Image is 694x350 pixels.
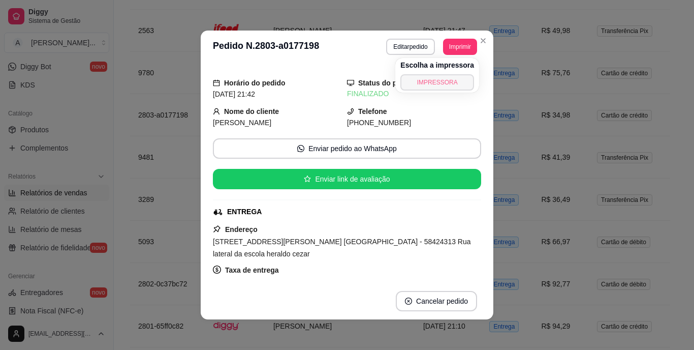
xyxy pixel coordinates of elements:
[358,107,387,115] strong: Telefone
[213,278,238,286] span: R$ 5,99
[213,169,481,189] button: starEnviar link de avaliação
[358,79,416,87] strong: Status do pedido
[224,107,279,115] strong: Nome do cliente
[386,39,434,55] button: Editarpedido
[225,225,258,234] strong: Endereço
[213,138,481,159] button: whats-appEnviar pedido ao WhatsApp
[475,33,491,49] button: Close
[443,39,477,55] button: Imprimir
[213,79,220,86] span: calendar
[213,90,255,98] span: [DATE] 21:42
[347,108,354,115] span: phone
[400,60,474,70] h4: Escolha a impressora
[297,145,304,152] span: whats-app
[227,207,262,217] div: ENTREGA
[347,119,411,127] span: [PHONE_NUMBER]
[304,176,311,183] span: star
[213,225,221,233] span: pushpin
[405,298,412,305] span: close-circle
[225,266,279,274] strong: Taxa de entrega
[224,79,286,87] strong: Horário do pedido
[347,79,354,86] span: desktop
[400,74,474,91] button: IMPRESSORA
[213,108,220,115] span: user
[347,89,481,99] div: FINALIZADO
[213,39,319,55] h3: Pedido N. 2803-a0177198
[396,291,477,311] button: close-circleCancelar pedido
[213,266,221,274] span: dollar
[213,238,471,258] span: [STREET_ADDRESS][PERSON_NAME] [GEOGRAPHIC_DATA] - 58424313 Rua lateral da escola heraldo cezar
[213,119,271,127] span: [PERSON_NAME]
